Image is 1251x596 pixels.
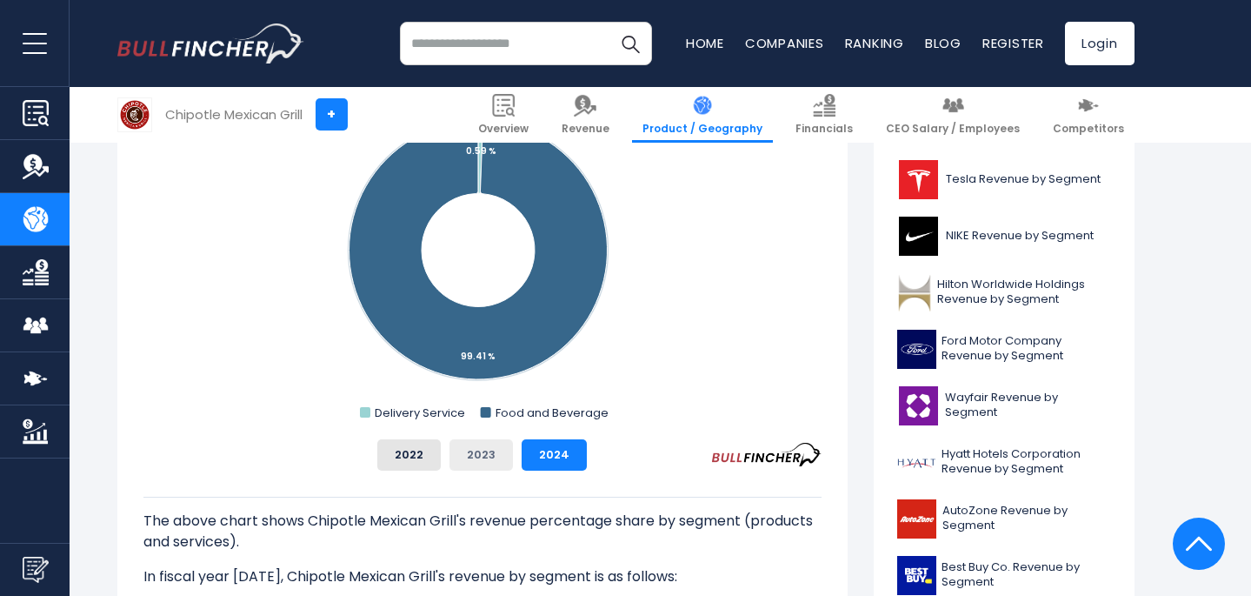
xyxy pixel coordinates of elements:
a: Login [1065,22,1135,65]
button: 2024 [522,439,587,471]
a: Ranking [845,34,904,52]
tspan: 99.41 % [461,350,496,363]
a: Product / Geography [632,87,773,143]
a: Ford Motor Company Revenue by Segment [887,325,1121,373]
span: NIKE Revenue by Segment [946,229,1094,244]
p: In fiscal year [DATE], Chipotle Mexican Grill's revenue by segment is as follows: [143,566,822,587]
span: Wayfair Revenue by Segment [945,391,1111,420]
a: Register [982,34,1044,52]
a: Overview [468,87,539,143]
a: AutoZone Revenue by Segment [887,495,1121,543]
svg: Chipotle Mexican Grill's Revenue Share by Segment [143,77,822,425]
img: NKE logo [897,217,941,256]
img: AZO logo [897,499,938,539]
span: Hyatt Hotels Corporation Revenue by Segment [942,447,1111,477]
img: TSLA logo [897,160,941,199]
a: NIKE Revenue by Segment [887,212,1121,260]
tspan: 0.59 % [466,144,496,157]
span: Overview [478,122,529,136]
span: Product / Geography [642,122,762,136]
span: Best Buy Co. Revenue by Segment [942,560,1111,590]
a: Companies [745,34,824,52]
button: Search [609,22,652,65]
a: Revenue [551,87,620,143]
text: Food and Beverage [495,405,608,421]
span: Tesla Revenue by Segment [946,172,1101,187]
img: W logo [897,386,940,425]
button: 2023 [449,439,513,471]
img: F logo [897,330,936,369]
a: Hyatt Hotels Corporation Revenue by Segment [887,439,1121,486]
div: Chipotle Mexican Grill [165,104,303,124]
img: CMG logo [118,98,151,131]
span: AutoZone Revenue by Segment [942,504,1110,533]
a: Tesla Revenue by Segment [887,156,1121,204]
button: 2022 [377,439,441,471]
a: + [316,98,348,131]
a: Go to homepage [117,23,304,64]
text: Delivery Service [375,405,465,421]
span: Financials [795,122,853,136]
img: bullfincher logo [117,23,304,64]
span: Competitors [1053,122,1124,136]
img: H logo [897,443,936,482]
p: The above chart shows Chipotle Mexican Grill's revenue percentage share by segment (products and ... [143,511,822,552]
a: Competitors [1042,87,1135,143]
a: Wayfair Revenue by Segment [887,382,1121,430]
a: Hilton Worldwide Holdings Revenue by Segment [887,269,1121,317]
a: Financials [785,87,863,143]
a: CEO Salary / Employees [875,87,1030,143]
a: Blog [925,34,962,52]
span: Ford Motor Company Revenue by Segment [942,334,1111,364]
span: Revenue [562,122,609,136]
img: HLT logo [897,273,933,312]
a: Home [686,34,724,52]
span: Hilton Worldwide Holdings Revenue by Segment [937,278,1110,307]
span: CEO Salary / Employees [886,122,1020,136]
img: BBY logo [897,556,936,595]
